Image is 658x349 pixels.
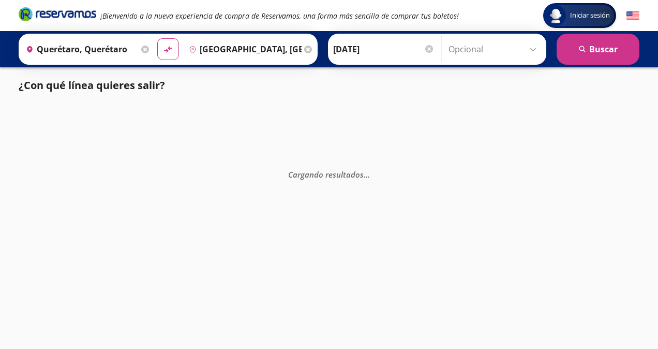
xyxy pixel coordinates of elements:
[19,6,96,22] i: Brand Logo
[288,169,370,180] em: Cargando resultados
[333,36,435,62] input: Elegir Fecha
[19,6,96,25] a: Brand Logo
[626,9,639,22] button: English
[364,169,366,180] span: .
[19,78,165,93] p: ¿Con qué línea quieres salir?
[100,11,459,21] em: ¡Bienvenido a la nueva experiencia de compra de Reservamos, una forma más sencilla de comprar tus...
[448,36,541,62] input: Opcional
[557,34,639,65] button: Buscar
[22,36,139,62] input: Buscar Origen
[185,36,302,62] input: Buscar Destino
[368,169,370,180] span: .
[566,10,614,21] span: Iniciar sesión
[366,169,368,180] span: .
